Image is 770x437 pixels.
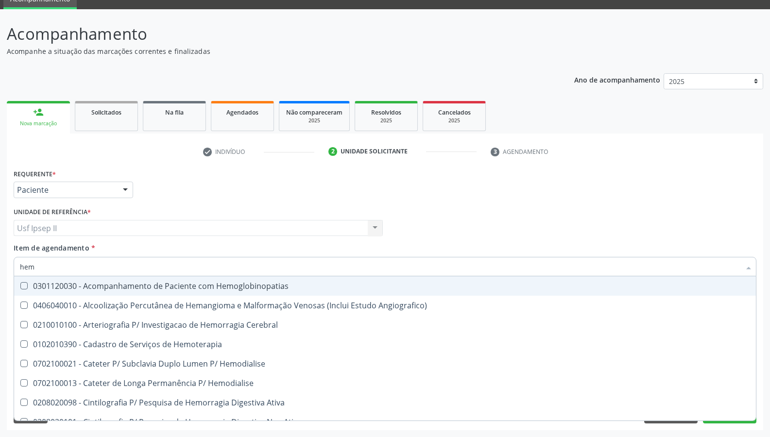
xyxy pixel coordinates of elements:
[14,243,89,252] span: Item de agendamento
[17,185,113,195] span: Paciente
[362,117,411,124] div: 2025
[226,108,258,117] span: Agendados
[7,46,536,56] p: Acompanhe a situação das marcações correntes e finalizadas
[165,108,184,117] span: Na fila
[14,205,91,220] label: Unidade de referência
[371,108,401,117] span: Resolvidos
[7,22,536,46] p: Acompanhamento
[328,147,337,156] div: 2
[14,120,63,127] div: Nova marcação
[574,73,660,85] p: Ano de acompanhamento
[430,117,479,124] div: 2025
[14,167,56,182] label: Requerente
[341,147,408,156] div: Unidade solicitante
[91,108,121,117] span: Solicitados
[286,108,342,117] span: Não compareceram
[20,257,740,276] input: Buscar por procedimentos
[286,117,342,124] div: 2025
[33,107,44,118] div: person_add
[438,108,471,117] span: Cancelados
